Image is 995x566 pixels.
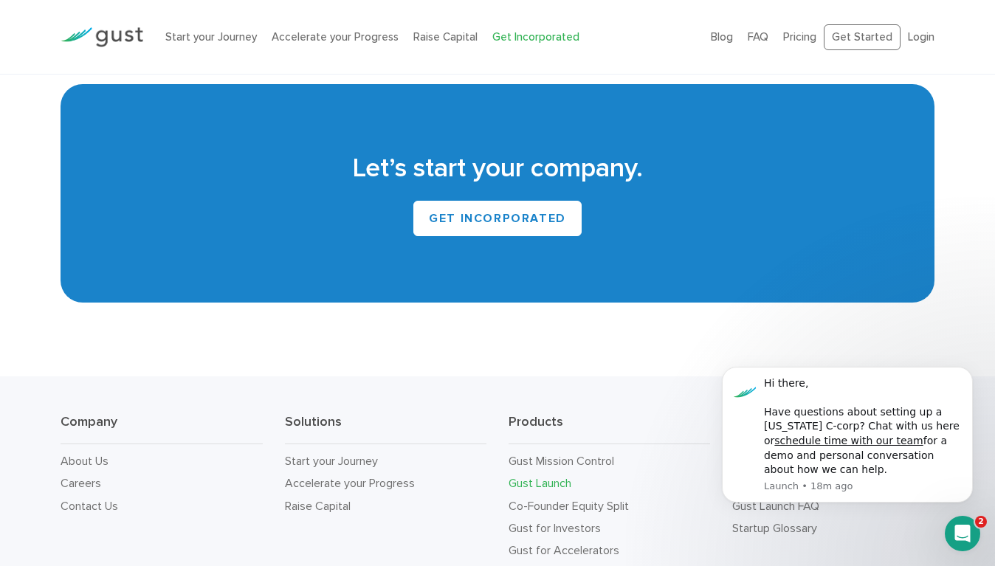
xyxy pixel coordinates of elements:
span: 2 [975,516,987,528]
a: Raise Capital [413,30,478,44]
a: Gust Launch [509,476,571,490]
a: Pricing [783,30,816,44]
a: Get INCORPORATED [413,201,582,236]
a: Gust Mission Control [509,454,614,468]
img: Gust Logo [61,27,143,47]
a: Get Incorporated [492,30,579,44]
a: Co-Founder Equity Split [509,499,629,513]
a: Gust for Investors [509,521,601,535]
a: Raise Capital [285,499,351,513]
a: About Us [61,454,109,468]
h3: Company [61,413,262,444]
a: Gust for Accelerators [509,543,619,557]
a: Start your Journey [285,454,378,468]
a: Contact Us [61,499,118,513]
h2: Let’s start your company. [83,151,912,186]
a: Get Started [824,24,901,50]
iframe: Intercom live chat [945,516,980,551]
h3: Products [509,413,710,444]
a: Startup Glossary [732,521,817,535]
a: Blog [711,30,733,44]
a: FAQ [748,30,768,44]
a: Careers [61,476,101,490]
h3: Solutions [285,413,486,444]
a: Accelerate your Progress [272,30,399,44]
a: Login [908,30,934,44]
iframe: Intercom notifications message [700,348,995,526]
a: Accelerate your Progress [285,476,415,490]
a: Start your Journey [165,30,257,44]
